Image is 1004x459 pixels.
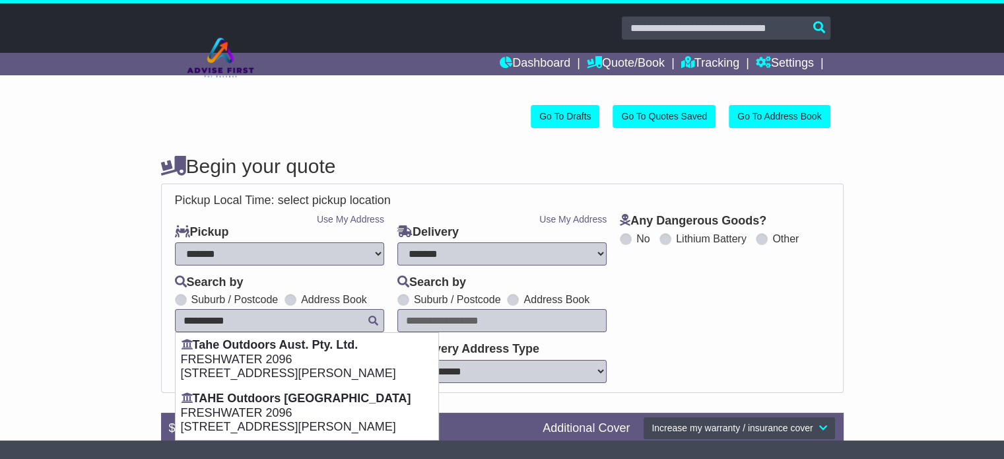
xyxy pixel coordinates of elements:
[181,392,433,406] p: TAHE Outdoors [GEOGRAPHIC_DATA]
[729,105,830,128] a: Go To Address Book
[772,232,799,245] label: Other
[162,421,537,436] div: $ FreightSafe warranty included
[539,214,607,225] a: Use My Address
[652,423,813,433] span: Increase my warranty / insurance cover
[168,194,836,208] div: Pickup Local Time:
[317,214,384,225] a: Use My Address
[531,105,599,128] a: Go To Drafts
[175,275,244,290] label: Search by
[587,53,665,75] a: Quote/Book
[397,225,459,240] label: Delivery
[613,105,716,128] a: Go To Quotes Saved
[414,293,501,306] label: Suburb / Postcode
[636,232,650,245] label: No
[181,406,433,421] p: FRESHWATER 2096
[161,155,844,177] h4: Begin your quote
[620,214,766,229] label: Any Dangerous Goods?
[500,53,570,75] a: Dashboard
[643,417,835,440] button: Increase my warranty / insurance cover
[191,293,279,306] label: Suburb / Postcode
[397,342,539,357] label: Delivery Address Type
[175,225,229,240] label: Pickup
[536,421,636,436] div: Additional Cover
[397,275,466,290] label: Search by
[278,194,391,207] span: select pickup location
[181,338,433,353] p: Tahe Outdoors Aust. Pty. Ltd.
[756,53,814,75] a: Settings
[181,420,433,435] p: [STREET_ADDRESS][PERSON_NAME]
[181,367,433,381] p: [STREET_ADDRESS][PERSON_NAME]
[681,53,739,75] a: Tracking
[301,293,367,306] label: Address Book
[181,353,433,367] p: FRESHWATER 2096
[676,232,747,245] label: Lithium Battery
[523,293,589,306] label: Address Book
